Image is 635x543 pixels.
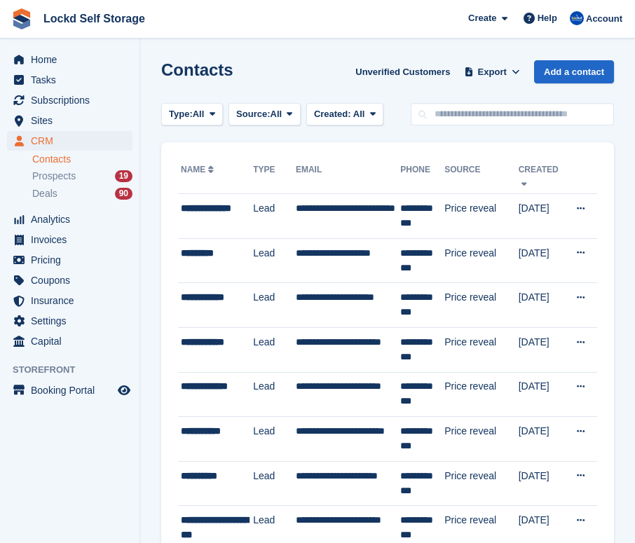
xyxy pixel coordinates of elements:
td: Price reveal [444,238,518,283]
td: Price reveal [444,283,518,328]
span: All [353,109,365,119]
span: Type: [169,107,193,121]
img: stora-icon-8386f47178a22dfd0bd8f6a31ec36ba5ce8667c1dd55bd0f319d3a0aa187defe.svg [11,8,32,29]
button: Type: All [161,103,223,126]
a: menu [7,50,132,69]
span: Invoices [31,230,115,249]
a: menu [7,250,132,270]
td: [DATE] [519,327,568,372]
span: Subscriptions [31,90,115,110]
a: Add a contact [534,60,614,83]
span: Tasks [31,70,115,90]
span: Capital [31,331,115,351]
td: Lead [253,327,296,372]
span: Source: [236,107,270,121]
span: Created: [314,109,351,119]
button: Export [461,60,523,83]
div: 19 [115,170,132,182]
a: Prospects 19 [32,169,132,184]
span: CRM [31,131,115,151]
span: Help [538,11,557,25]
td: [DATE] [519,283,568,328]
th: Source [444,159,518,194]
span: Deals [32,187,57,200]
td: Price reveal [444,372,518,417]
a: menu [7,270,132,290]
button: Source: All [228,103,301,126]
td: Price reveal [444,194,518,239]
th: Type [253,159,296,194]
td: Price reveal [444,417,518,462]
a: Deals 90 [32,186,132,201]
span: All [193,107,205,121]
th: Phone [400,159,444,194]
td: [DATE] [519,372,568,417]
a: menu [7,131,132,151]
a: menu [7,70,132,90]
span: Insurance [31,291,115,310]
a: Preview store [116,382,132,399]
a: menu [7,90,132,110]
span: Storefront [13,363,139,377]
a: Unverified Customers [350,60,456,83]
td: [DATE] [519,238,568,283]
a: menu [7,380,132,400]
td: Lead [253,194,296,239]
a: menu [7,209,132,229]
span: Pricing [31,250,115,270]
div: 90 [115,188,132,200]
a: menu [7,111,132,130]
span: Sites [31,111,115,130]
img: Jonny Bleach [570,11,584,25]
a: menu [7,311,132,331]
td: Price reveal [444,461,518,506]
span: Prospects [32,170,76,183]
td: [DATE] [519,417,568,462]
a: menu [7,331,132,351]
span: Analytics [31,209,115,229]
td: [DATE] [519,461,568,506]
td: Lead [253,461,296,506]
a: menu [7,230,132,249]
a: Lockd Self Storage [38,7,151,30]
td: Lead [253,417,296,462]
a: Name [181,165,217,174]
td: Lead [253,283,296,328]
a: Contacts [32,153,132,166]
span: All [271,107,282,121]
span: Home [31,50,115,69]
td: Price reveal [444,327,518,372]
span: Settings [31,311,115,331]
a: Created [519,165,559,187]
span: Account [586,12,622,26]
h1: Contacts [161,60,233,79]
span: Export [478,65,507,79]
th: Email [296,159,400,194]
button: Created: All [306,103,383,126]
a: menu [7,291,132,310]
span: Create [468,11,496,25]
span: Booking Portal [31,380,115,400]
td: Lead [253,372,296,417]
td: Lead [253,238,296,283]
td: [DATE] [519,194,568,239]
span: Coupons [31,270,115,290]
